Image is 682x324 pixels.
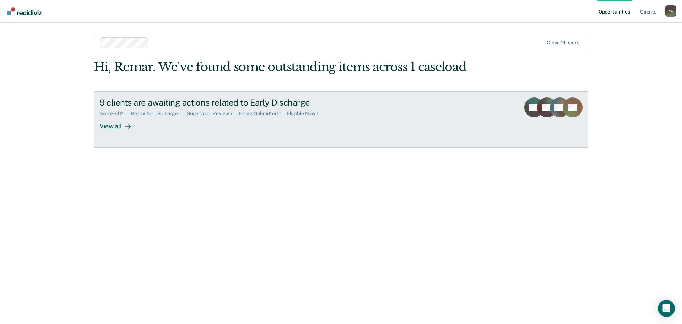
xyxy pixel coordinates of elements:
[187,111,239,117] div: Supervisor Review : 7
[99,111,131,117] div: Snoozed : 21
[7,7,42,15] img: Recidiviz
[131,111,187,117] div: Ready for Discharge : 1
[99,116,139,130] div: View all
[665,5,676,17] button: Profile dropdown button
[94,60,489,74] div: Hi, Remar. We’ve found some outstanding items across 1 caseload
[94,91,588,148] a: 9 clients are awaiting actions related to Early DischargeSnoozed:21Ready for Discharge:1Superviso...
[287,111,324,117] div: Eligible Now : 1
[99,97,349,108] div: 9 clients are awaiting actions related to Early Discharge
[547,40,579,46] div: Clear officers
[665,5,676,17] div: R W
[239,111,287,117] div: Forms Submitted : 1
[658,300,675,317] div: Open Intercom Messenger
